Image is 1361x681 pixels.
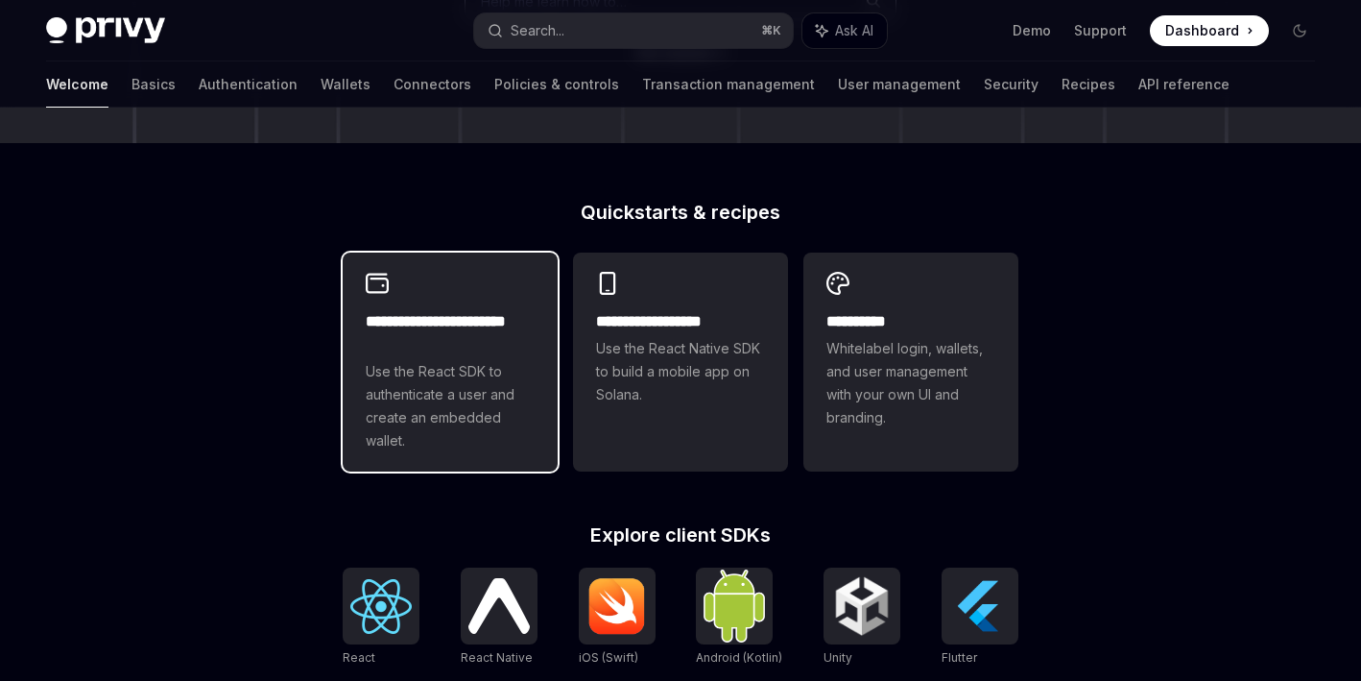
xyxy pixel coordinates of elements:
[835,21,873,40] span: Ask AI
[461,650,533,665] span: React Native
[1062,61,1115,108] a: Recipes
[343,525,1018,545] h2: Explore client SDKs
[704,570,765,642] img: Android (Kotlin)
[838,61,961,108] a: User management
[696,650,782,665] span: Android (Kotlin)
[984,61,1039,108] a: Security
[1165,21,1239,40] span: Dashboard
[461,568,537,668] a: React NativeReact Native
[494,61,619,108] a: Policies & controls
[1013,21,1051,40] a: Demo
[942,650,977,665] span: Flutter
[761,23,781,38] span: ⌘ K
[46,61,108,108] a: Welcome
[596,337,765,406] span: Use the React Native SDK to build a mobile app on Solana.
[642,61,815,108] a: Transaction management
[579,568,656,668] a: iOS (Swift)iOS (Swift)
[1284,15,1315,46] button: Toggle dark mode
[696,568,782,668] a: Android (Kotlin)Android (Kotlin)
[343,203,1018,222] h2: Quickstarts & recipes
[579,650,638,665] span: iOS (Swift)
[46,17,165,44] img: dark logo
[343,650,375,665] span: React
[824,568,900,668] a: UnityUnity
[321,61,370,108] a: Wallets
[802,13,887,48] button: Ask AI
[824,650,852,665] span: Unity
[350,579,412,634] img: React
[468,578,530,633] img: React Native
[511,19,564,42] div: Search...
[586,577,648,635] img: iOS (Swift)
[949,575,1011,637] img: Flutter
[366,360,535,452] span: Use the React SDK to authenticate a user and create an embedded wallet.
[199,61,298,108] a: Authentication
[942,568,1018,668] a: FlutterFlutter
[831,575,893,637] img: Unity
[1150,15,1269,46] a: Dashboard
[826,337,995,429] span: Whitelabel login, wallets, and user management with your own UI and branding.
[573,253,788,472] a: **** **** **** ***Use the React Native SDK to build a mobile app on Solana.
[803,253,1018,472] a: **** *****Whitelabel login, wallets, and user management with your own UI and branding.
[394,61,471,108] a: Connectors
[1138,61,1230,108] a: API reference
[343,568,419,668] a: ReactReact
[1074,21,1127,40] a: Support
[131,61,176,108] a: Basics
[474,13,793,48] button: Search...⌘K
